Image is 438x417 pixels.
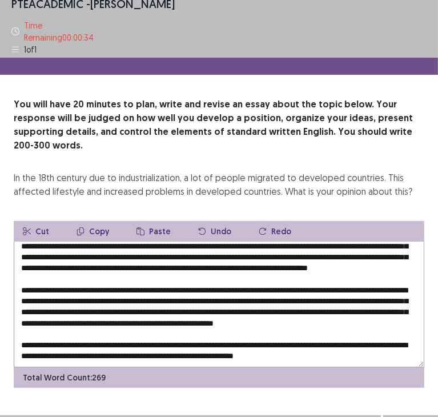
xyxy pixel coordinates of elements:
[24,43,37,55] p: 1 of 1
[189,221,240,242] button: Undo
[23,372,106,384] p: Total Word Count: 269
[24,19,113,43] p: Time Remaining 00 : 00 : 34
[14,171,424,198] div: In the 18th century due to industrialization, a lot of people migrated to developed countries. Th...
[250,221,300,242] button: Redo
[14,98,424,153] p: You will have 20 minutes to plan, write and revise an essay about the topic below. Your response ...
[127,221,180,242] button: Paste
[14,221,58,242] button: Cut
[67,221,118,242] button: Copy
